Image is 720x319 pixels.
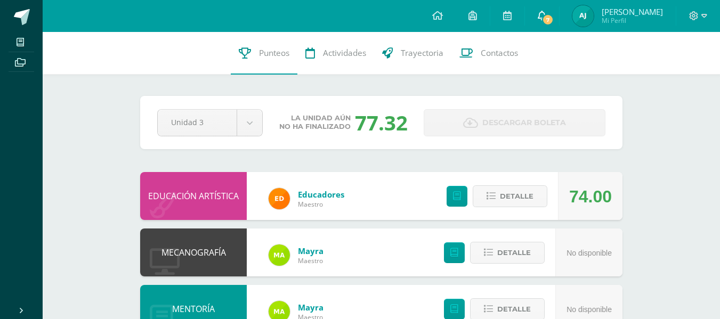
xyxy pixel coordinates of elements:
[297,32,374,75] a: Actividades
[572,5,594,27] img: d6bd42da226ace9c498a16969a92391f.png
[602,16,663,25] span: Mi Perfil
[401,47,443,59] span: Trayectoria
[269,188,290,209] img: ed927125212876238b0630303cb5fd71.png
[500,186,533,206] span: Detalle
[323,47,366,59] span: Actividades
[473,185,547,207] button: Detalle
[269,244,290,266] img: 75b6448d1a55a94fef22c1dfd553517b.png
[298,200,344,209] span: Maestro
[542,14,554,26] span: 7
[497,243,531,263] span: Detalle
[298,302,323,313] a: Mayra
[259,47,289,59] span: Punteos
[140,228,247,276] div: MECANOGRAFÍA
[298,246,323,256] a: Mayra
[567,305,612,314] span: No disponible
[279,114,351,131] span: La unidad aún no ha finalizado
[298,256,323,265] span: Maestro
[451,32,526,75] a: Contactos
[158,110,262,136] a: Unidad 3
[470,242,545,264] button: Detalle
[567,249,612,257] span: No disponible
[497,299,531,319] span: Detalle
[374,32,451,75] a: Trayectoria
[298,189,344,200] a: Educadores
[569,173,612,220] div: 74.00
[602,6,663,17] span: [PERSON_NAME]
[140,172,247,220] div: EDUCACIÓN ARTÍSTICA
[481,47,518,59] span: Contactos
[355,109,408,136] div: 77.32
[171,110,223,135] span: Unidad 3
[482,110,566,136] span: Descargar boleta
[231,32,297,75] a: Punteos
